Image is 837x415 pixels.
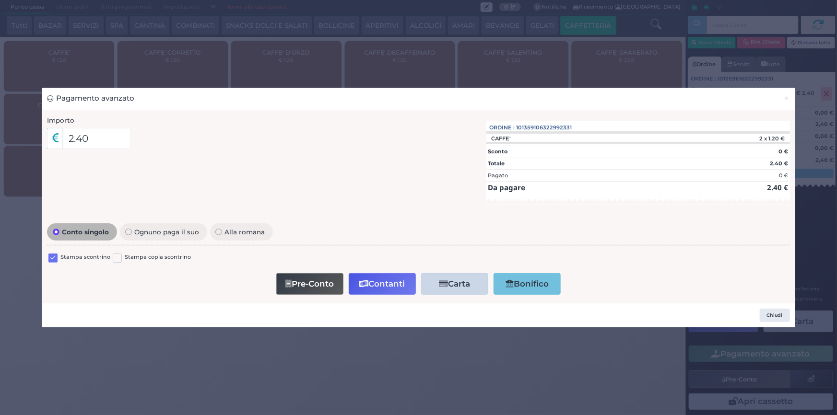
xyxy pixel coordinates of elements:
div: CAFFE' [486,135,516,142]
span: Ognuno paga il suo [132,229,202,235]
button: Chiudi [778,88,795,109]
label: Importo [47,115,74,125]
h3: Pagamento avanzato [47,93,134,104]
span: Conto singolo [59,229,112,235]
button: Pre-Conto [276,273,343,295]
span: × [784,93,790,104]
span: Ordine : [490,124,515,132]
div: 0 € [779,172,788,180]
strong: 0 € [778,148,788,155]
strong: 2.40 € [767,183,788,192]
input: Es. 30.99 [63,128,131,149]
strong: Sconto [488,148,507,155]
button: Bonifico [494,273,561,295]
strong: Da pagare [488,183,525,192]
div: Pagato [488,172,508,180]
strong: Totale [488,160,505,167]
span: Alla romana [222,229,268,235]
button: Carta [421,273,488,295]
button: Contanti [349,273,416,295]
button: Chiudi [760,309,790,322]
span: 101359106322992331 [517,124,572,132]
label: Stampa copia scontrino [125,253,191,262]
div: 2 x 1.20 € [714,135,790,142]
label: Stampa scontrino [60,253,110,262]
strong: 2.40 € [770,160,788,167]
